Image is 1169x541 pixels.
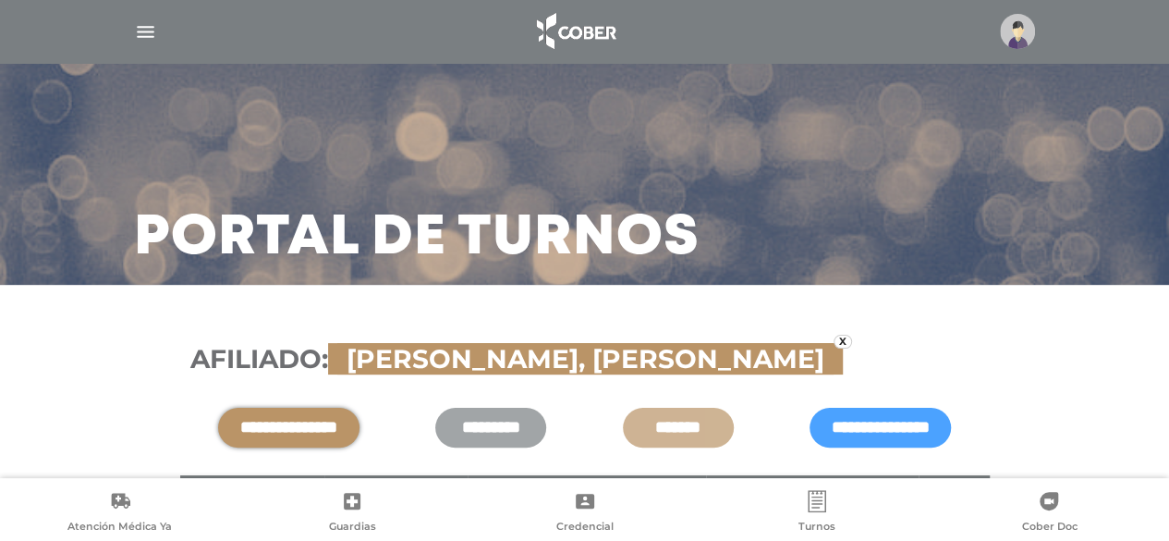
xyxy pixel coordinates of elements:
[134,215,700,263] h3: Portal de turnos
[190,344,980,375] h3: Afiliado:
[4,490,236,537] a: Atención Médica Ya
[798,520,835,536] span: Turnos
[834,335,852,349] a: x
[1021,520,1077,536] span: Cober Doc
[67,520,172,536] span: Atención Médica Ya
[324,475,468,516] th: Turno
[180,475,325,516] th: Fecha
[933,490,1165,537] a: Cober Doc
[469,490,700,537] a: Credencial
[329,520,376,536] span: Guardias
[706,475,919,516] th: Ubicación
[236,490,468,537] a: Guardias
[556,520,614,536] span: Credencial
[468,475,706,516] th: Profesional
[527,9,624,54] img: logo_cober_home-white.png
[134,20,157,43] img: Cober_menu-lines-white.svg
[700,490,932,537] a: Turnos
[337,343,834,375] span: [PERSON_NAME], [PERSON_NAME]
[1000,14,1035,49] img: profile-placeholder.svg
